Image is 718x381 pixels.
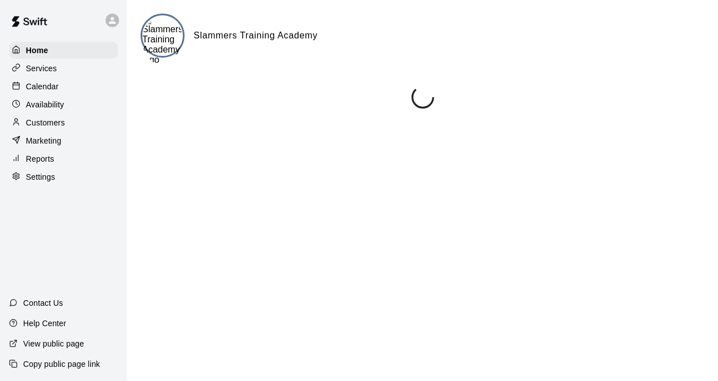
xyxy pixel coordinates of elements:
h6: Slammers Training Academy [194,28,318,43]
p: Home [26,45,49,56]
a: Marketing [9,132,118,149]
p: Reports [26,153,54,164]
a: Services [9,60,118,77]
p: Copy public page link [23,358,100,370]
a: Settings [9,168,118,185]
a: Customers [9,114,118,131]
p: View public page [23,338,84,349]
p: Calendar [26,81,59,92]
p: Contact Us [23,297,63,309]
p: Help Center [23,318,66,329]
p: Services [26,63,57,74]
a: Home [9,42,118,59]
p: Settings [26,171,55,183]
p: Availability [26,99,64,110]
img: Slammers Training Academy logo [142,15,183,65]
a: Calendar [9,78,118,95]
a: Availability [9,96,118,113]
p: Customers [26,117,65,128]
p: Marketing [26,135,62,146]
a: Reports [9,150,118,167]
